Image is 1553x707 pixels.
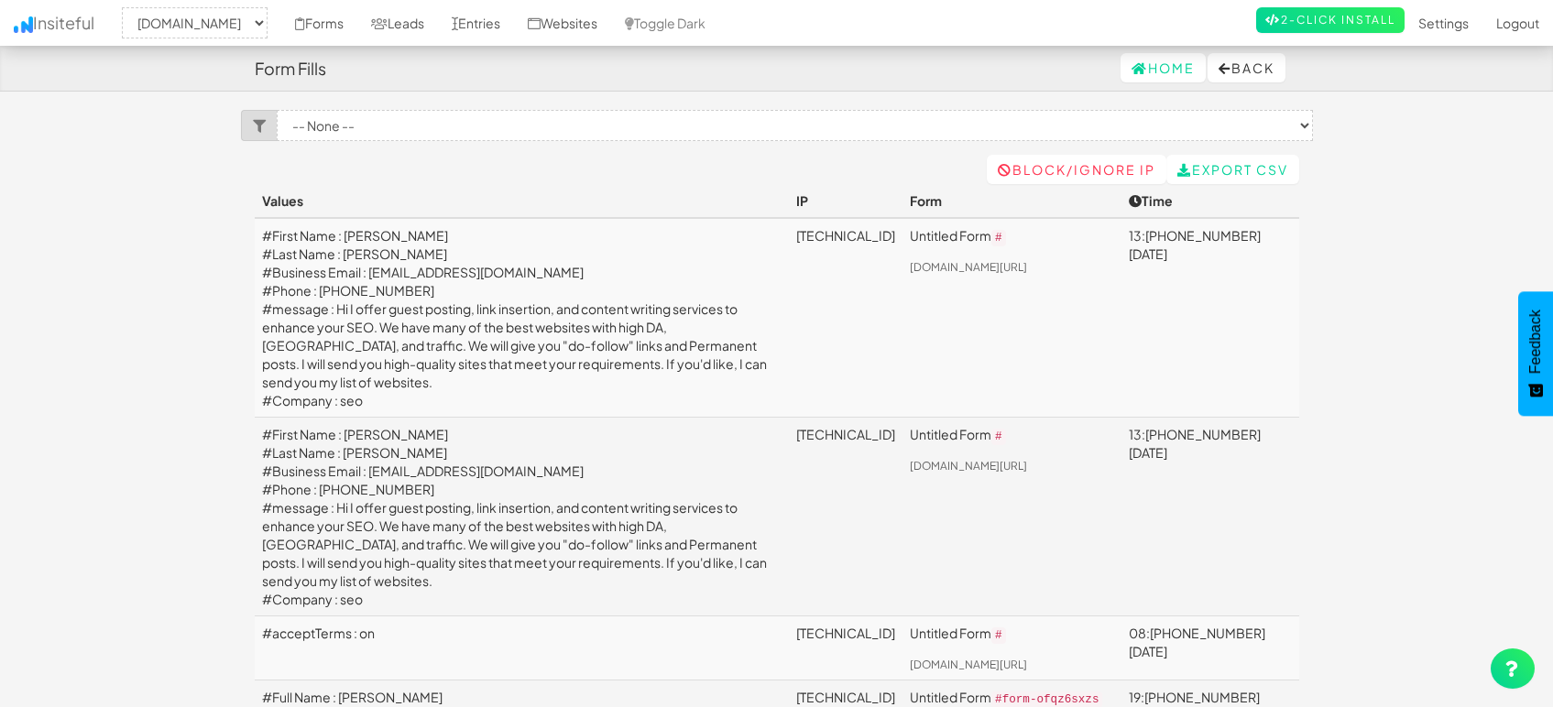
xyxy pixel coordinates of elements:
[1518,291,1553,416] button: Feedback - Show survey
[1527,310,1544,374] span: Feedback
[789,184,902,218] th: IP
[255,60,326,78] h4: Form Fills
[991,230,1006,246] code: #
[1121,616,1298,680] td: 08:[PHONE_NUMBER][DATE]
[796,426,895,442] a: [TECHNICAL_ID]
[902,184,1121,218] th: Form
[910,425,1114,446] p: Untitled Form
[1121,218,1298,418] td: 13:[PHONE_NUMBER][DATE]
[910,624,1114,645] p: Untitled Form
[1121,184,1298,218] th: Time
[987,155,1166,184] a: Block/Ignore IP
[255,418,790,616] td: #First Name : [PERSON_NAME] #Last Name : [PERSON_NAME] #Business Email : [EMAIL_ADDRESS][DOMAIN_N...
[1208,53,1285,82] button: Back
[991,429,1006,445] code: #
[255,184,790,218] th: Values
[910,226,1114,247] p: Untitled Form
[910,658,1027,671] a: [DOMAIN_NAME][URL]
[1121,418,1298,616] td: 13:[PHONE_NUMBER][DATE]
[796,227,895,244] a: [TECHNICAL_ID]
[796,689,895,705] a: [TECHNICAL_ID]
[1166,155,1299,184] a: Export CSV
[255,616,790,680] td: #acceptTerms : on
[14,16,33,33] img: icon.png
[910,260,1027,274] a: [DOMAIN_NAME][URL]
[1121,53,1206,82] a: Home
[796,625,895,641] a: [TECHNICAL_ID]
[1256,7,1405,33] a: 2-Click Install
[910,459,1027,473] a: [DOMAIN_NAME][URL]
[255,218,790,418] td: #First Name : [PERSON_NAME] #Last Name : [PERSON_NAME] #Business Email : [EMAIL_ADDRESS][DOMAIN_N...
[991,627,1006,644] code: #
